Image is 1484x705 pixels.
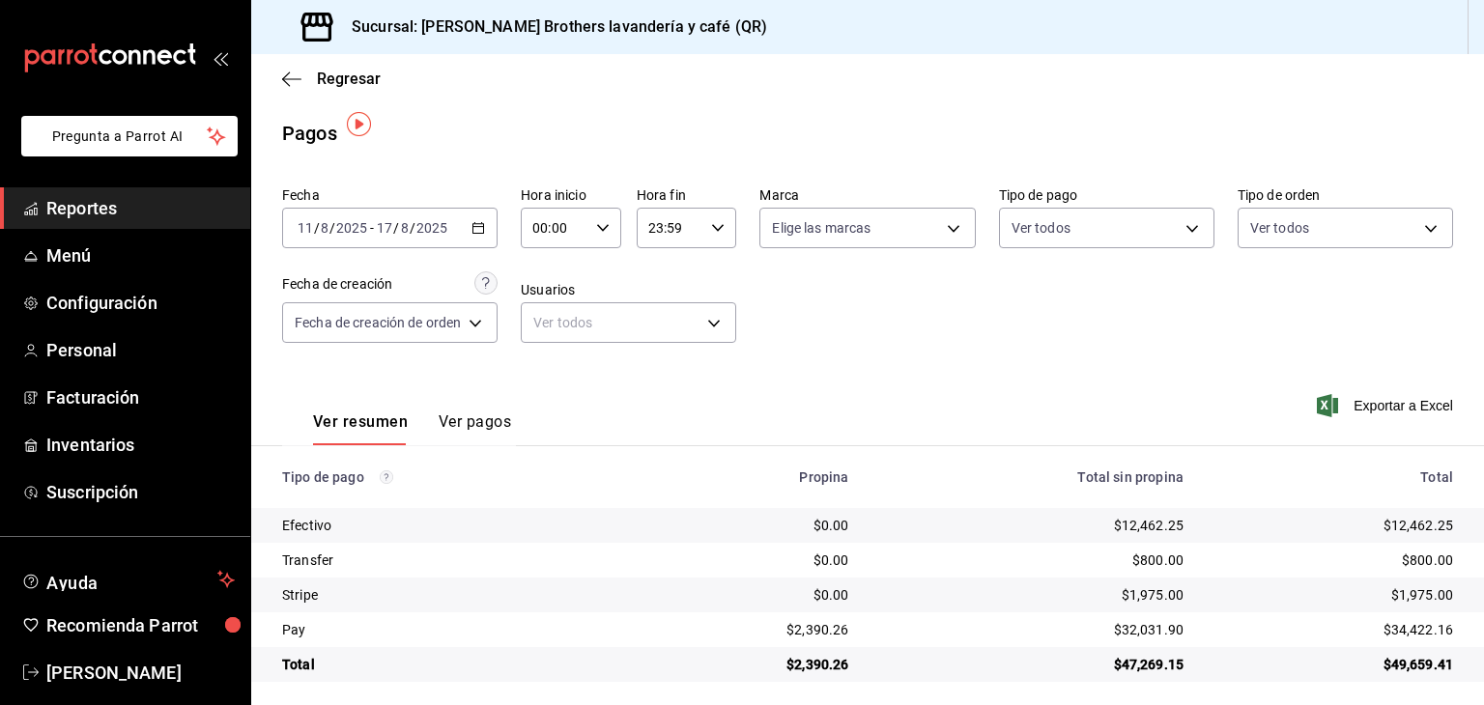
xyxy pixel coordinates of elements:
[393,220,399,236] span: /
[313,412,511,445] div: navigation tabs
[297,220,314,236] input: --
[879,585,1184,605] div: $1,975.00
[14,140,238,160] a: Pregunta a Parrot AI
[314,220,320,236] span: /
[652,469,849,485] div: Propina
[772,218,870,238] span: Elige las marcas
[652,516,849,535] div: $0.00
[879,550,1184,570] div: $800.00
[46,290,235,316] span: Configuración
[415,220,448,236] input: ----
[336,15,767,39] h3: Sucursal: [PERSON_NAME] Brothers lavandería y café (QR)
[46,612,235,638] span: Recomienda Parrot
[329,220,335,236] span: /
[21,116,238,156] button: Pregunta a Parrot AI
[46,337,235,363] span: Personal
[521,283,736,296] label: Usuarios
[1214,550,1453,570] div: $800.00
[400,220,410,236] input: --
[282,119,337,148] div: Pagos
[521,302,736,343] div: Ver todos
[410,220,415,236] span: /
[282,274,392,295] div: Fecha de creación
[521,188,621,202] label: Hora inicio
[46,384,235,410] span: Facturación
[46,660,235,686] span: [PERSON_NAME]
[1250,218,1309,238] span: Ver todos
[213,50,228,66] button: open_drawer_menu
[335,220,368,236] input: ----
[1214,655,1453,674] div: $49,659.41
[1214,469,1453,485] div: Total
[282,70,381,88] button: Regresar
[282,550,621,570] div: Transfer
[652,585,849,605] div: $0.00
[347,112,371,136] img: Tooltip marker
[1321,394,1453,417] button: Exportar a Excel
[759,188,975,202] label: Marca
[1214,516,1453,535] div: $12,462.25
[879,469,1184,485] div: Total sin propina
[282,516,621,535] div: Efectivo
[380,470,393,484] svg: Los pagos realizados con Pay y otras terminales son montos brutos.
[282,188,498,202] label: Fecha
[637,188,737,202] label: Hora fin
[46,479,235,505] span: Suscripción
[320,220,329,236] input: --
[282,655,621,674] div: Total
[652,655,849,674] div: $2,390.26
[46,195,235,221] span: Reportes
[1238,188,1453,202] label: Tipo de orden
[46,242,235,268] span: Menú
[282,585,621,605] div: Stripe
[1012,218,1070,238] span: Ver todos
[46,432,235,458] span: Inventarios
[652,620,849,639] div: $2,390.26
[1214,585,1453,605] div: $1,975.00
[376,220,393,236] input: --
[295,313,461,332] span: Fecha de creación de orden
[46,568,210,591] span: Ayuda
[439,412,511,445] button: Ver pagos
[313,412,408,445] button: Ver resumen
[999,188,1214,202] label: Tipo de pago
[52,127,208,147] span: Pregunta a Parrot AI
[1214,620,1453,639] div: $34,422.16
[879,620,1184,639] div: $32,031.90
[317,70,381,88] span: Regresar
[370,220,374,236] span: -
[652,550,849,570] div: $0.00
[282,469,621,485] div: Tipo de pago
[879,655,1184,674] div: $47,269.15
[879,516,1184,535] div: $12,462.25
[282,620,621,639] div: Pay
